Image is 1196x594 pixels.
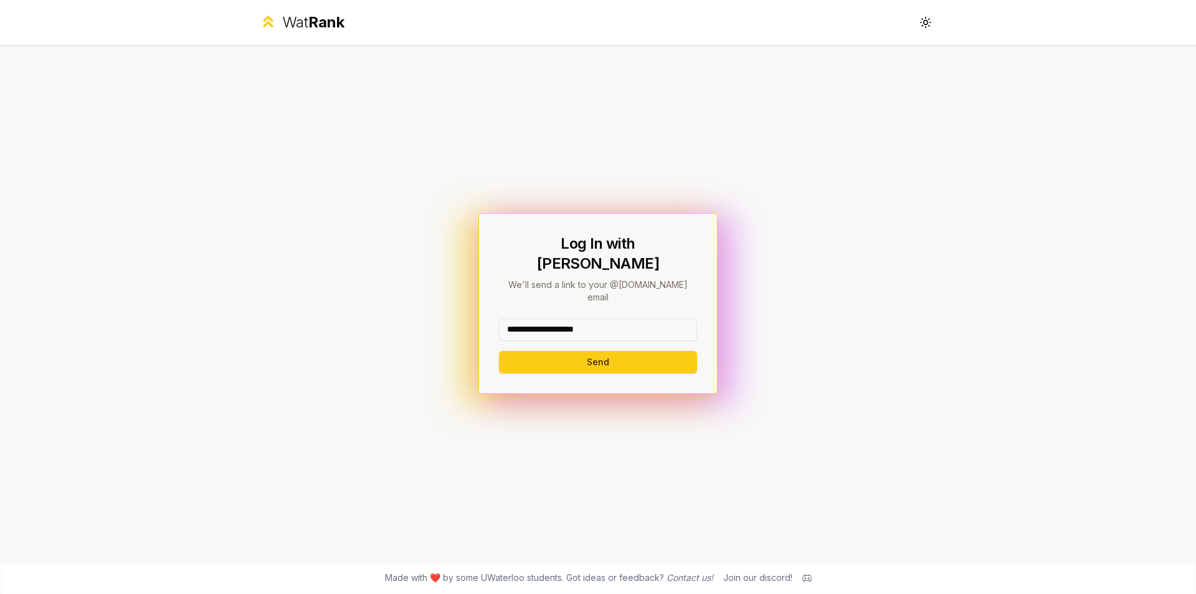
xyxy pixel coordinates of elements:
[667,572,713,583] a: Contact us!
[259,12,344,32] a: WatRank
[499,351,697,373] button: Send
[499,279,697,304] p: We'll send a link to your @[DOMAIN_NAME] email
[385,572,713,584] span: Made with ❤️ by some UWaterloo students. Got ideas or feedback?
[282,12,344,32] div: Wat
[499,234,697,274] h1: Log In with [PERSON_NAME]
[723,572,792,584] div: Join our discord!
[308,13,344,31] span: Rank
